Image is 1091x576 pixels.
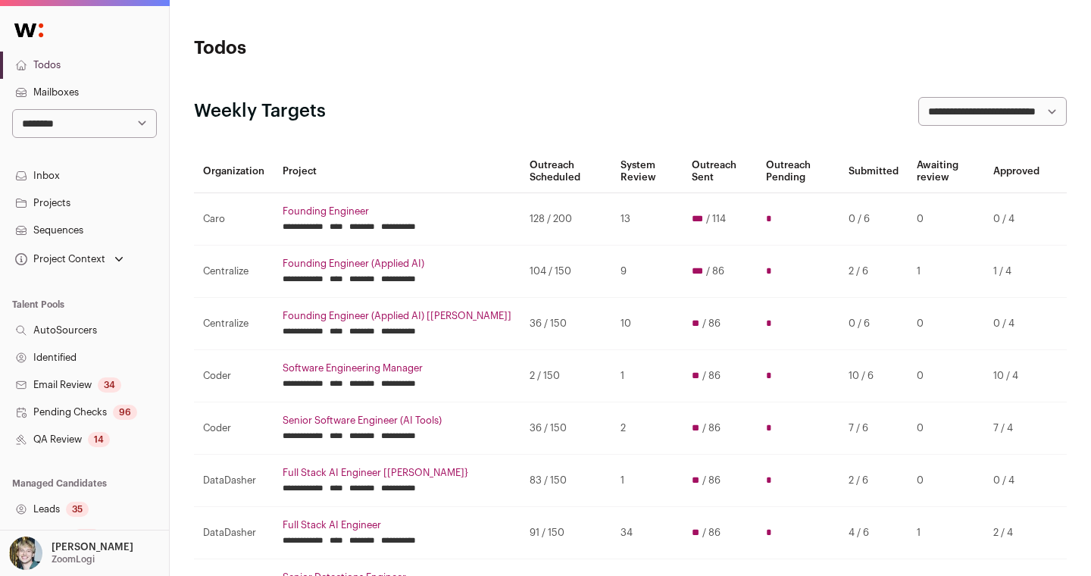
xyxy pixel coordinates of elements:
td: Centralize [194,246,274,298]
button: Open dropdown [12,249,127,270]
td: 0 [908,298,984,350]
th: Outreach Sent [683,150,757,193]
img: 6494470-medium_jpg [9,537,42,570]
td: 0 [908,455,984,507]
td: 2 / 4 [984,507,1049,559]
td: DataDasher [194,507,274,559]
td: 36 / 150 [520,402,611,455]
td: 128 / 200 [520,193,611,246]
th: System Review [611,150,683,193]
p: [PERSON_NAME] [52,541,133,553]
th: Approved [984,150,1049,193]
td: 2 / 6 [839,455,908,507]
td: 83 / 150 [520,455,611,507]
td: Coder [194,402,274,455]
div: Project Context [12,253,105,265]
div: 96 [113,405,137,420]
td: 7 / 4 [984,402,1049,455]
th: Project [274,150,520,193]
td: 13 [611,193,683,246]
td: Coder [194,350,274,402]
a: Full Stack AI Engineer [283,519,511,531]
button: Open dropdown [6,537,136,570]
span: / 86 [702,370,721,382]
td: DataDasher [194,455,274,507]
span: / 86 [702,474,721,487]
a: Full Stack AI Engineer [[PERSON_NAME]} [283,467,511,479]
div: 106 [73,529,101,544]
td: Centralize [194,298,274,350]
p: ZoomLogi [52,553,95,565]
th: Outreach Scheduled [520,150,611,193]
td: 0 [908,350,984,402]
td: 0 / 4 [984,193,1049,246]
th: Outreach Pending [757,150,839,193]
a: Founding Engineer [283,205,511,218]
td: 7 / 6 [839,402,908,455]
td: Caro [194,193,274,246]
span: / 114 [706,213,726,225]
td: 0 / 6 [839,298,908,350]
td: 10 / 4 [984,350,1049,402]
img: Wellfound [6,15,52,45]
div: 35 [66,502,89,517]
th: Submitted [839,150,908,193]
td: 10 / 6 [839,350,908,402]
td: 34 [611,507,683,559]
div: 34 [98,377,121,393]
a: Founding Engineer (Applied AI) [[PERSON_NAME]] [283,310,511,322]
td: 1 / 4 [984,246,1049,298]
td: 2 / 6 [839,246,908,298]
div: 14 [88,432,110,447]
td: 36 / 150 [520,298,611,350]
td: 4 / 6 [839,507,908,559]
td: 9 [611,246,683,298]
td: 10 [611,298,683,350]
span: / 86 [702,422,721,434]
a: Software Engineering Manager [283,362,511,374]
span: / 86 [706,265,724,277]
a: Senior Software Engineer (AI Tools) [283,415,511,427]
td: 2 / 150 [520,350,611,402]
th: Organization [194,150,274,193]
td: 104 / 150 [520,246,611,298]
td: 0 / 4 [984,455,1049,507]
td: 0 / 4 [984,298,1049,350]
td: 0 [908,193,984,246]
td: 1 [908,507,984,559]
span: / 86 [702,527,721,539]
td: 2 [611,402,683,455]
td: 0 [908,402,984,455]
a: Founding Engineer (Applied AI) [283,258,511,270]
h1: Todos [194,36,485,61]
td: 91 / 150 [520,507,611,559]
h2: Weekly Targets [194,99,326,124]
td: 1 [908,246,984,298]
td: 0 / 6 [839,193,908,246]
td: 1 [611,350,683,402]
th: Awaiting review [908,150,984,193]
td: 1 [611,455,683,507]
span: / 86 [702,318,721,330]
